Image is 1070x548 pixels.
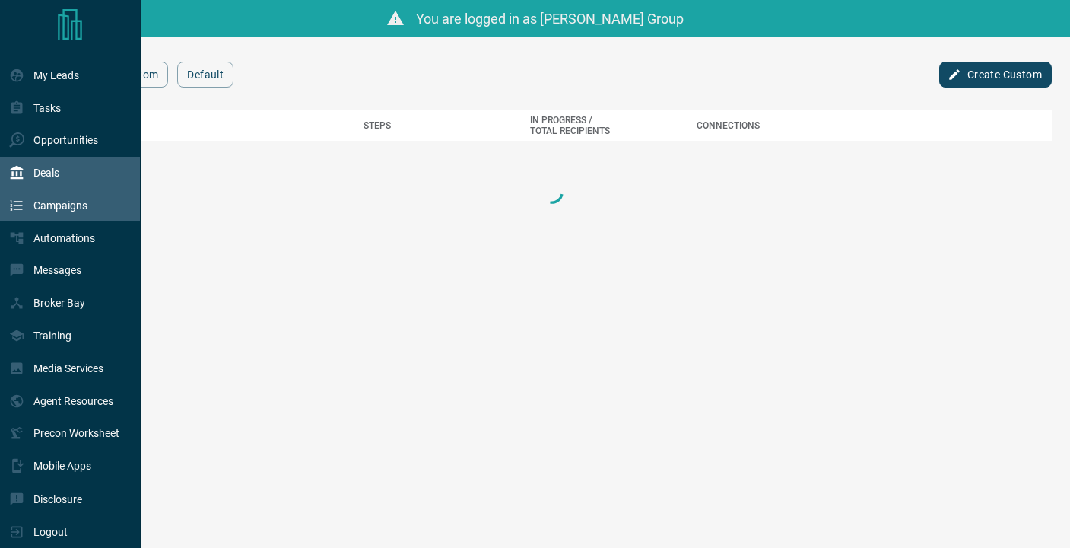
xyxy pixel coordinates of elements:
button: Default [177,62,233,88]
th: Connections [685,110,852,141]
th: In Progress / Total Recipients [519,110,685,141]
th: Campaign [52,110,352,141]
th: Steps [352,110,519,141]
th: actions [852,110,1052,141]
div: Loading [537,177,567,210]
span: You are logged in as [PERSON_NAME] Group [416,11,684,27]
button: Create Custom [939,62,1052,88]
